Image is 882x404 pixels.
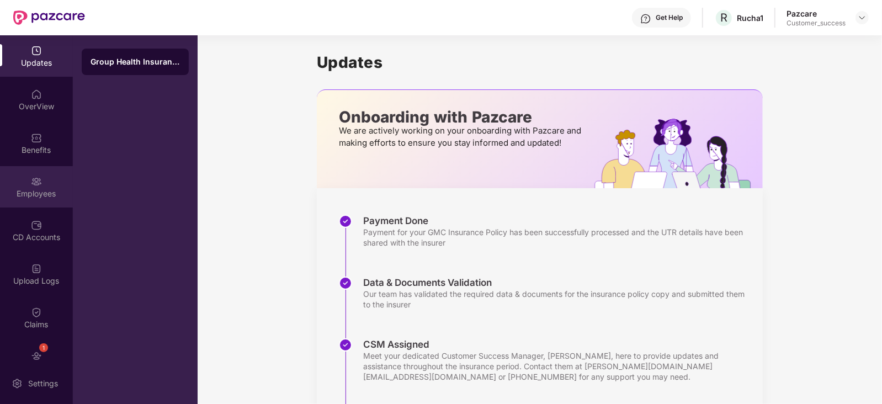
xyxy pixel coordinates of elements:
img: svg+xml;base64,PHN2ZyBpZD0iVXBsb2FkX0xvZ3MiIGRhdGEtbmFtZT0iVXBsb2FkIExvZ3MiIHhtbG5zPSJodHRwOi8vd3... [31,263,42,274]
img: svg+xml;base64,PHN2ZyBpZD0iVXBkYXRlZCIgeG1sbnM9Imh0dHA6Ly93d3cudzMub3JnLzIwMDAvc3ZnIiB3aWR0aD0iMj... [31,45,42,56]
p: Onboarding with Pazcare [339,112,585,122]
h1: Updates [317,53,763,72]
div: Group Health Insurance [91,56,180,67]
span: R [720,11,727,24]
img: New Pazcare Logo [13,10,85,25]
img: svg+xml;base64,PHN2ZyBpZD0iSG9tZSIgeG1sbnM9Imh0dHA6Ly93d3cudzMub3JnLzIwMDAvc3ZnIiB3aWR0aD0iMjAiIG... [31,89,42,100]
img: svg+xml;base64,PHN2ZyBpZD0iSGVscC0zMngzMiIgeG1sbnM9Imh0dHA6Ly93d3cudzMub3JnLzIwMDAvc3ZnIiB3aWR0aD... [640,13,651,24]
div: Customer_success [787,19,846,28]
div: Payment Done [363,215,752,227]
div: Settings [25,378,61,389]
img: svg+xml;base64,PHN2ZyBpZD0iRW5kb3JzZW1lbnRzIiB4bWxucz0iaHR0cDovL3d3dy53My5vcmcvMjAwMC9zdmciIHdpZH... [31,350,42,362]
img: svg+xml;base64,PHN2ZyBpZD0iRHJvcGRvd24tMzJ4MzIiIHhtbG5zPSJodHRwOi8vd3d3LnczLm9yZy8yMDAwL3N2ZyIgd2... [858,13,867,22]
div: Get Help [656,13,683,22]
img: svg+xml;base64,PHN2ZyBpZD0iRW1wbG95ZWVzIiB4bWxucz0iaHR0cDovL3d3dy53My5vcmcvMjAwMC9zdmciIHdpZHRoPS... [31,176,42,187]
div: Meet your dedicated Customer Success Manager, [PERSON_NAME], here to provide updates and assistan... [363,350,752,382]
div: Our team has validated the required data & documents for the insurance policy copy and submitted ... [363,289,752,310]
img: svg+xml;base64,PHN2ZyBpZD0iQmVuZWZpdHMiIHhtbG5zPSJodHRwOi8vd3d3LnczLm9yZy8yMDAwL3N2ZyIgd2lkdGg9Ij... [31,132,42,143]
div: 1 [39,343,48,352]
p: We are actively working on your onboarding with Pazcare and making efforts to ensure you stay inf... [339,125,585,149]
div: Pazcare [787,8,846,19]
div: CSM Assigned [363,338,752,350]
img: svg+xml;base64,PHN2ZyBpZD0iU3RlcC1Eb25lLTMyeDMyIiB4bWxucz0iaHR0cDovL3d3dy53My5vcmcvMjAwMC9zdmciIH... [339,277,352,290]
img: svg+xml;base64,PHN2ZyBpZD0iU3RlcC1Eb25lLTMyeDMyIiB4bWxucz0iaHR0cDovL3d3dy53My5vcmcvMjAwMC9zdmciIH... [339,215,352,228]
img: hrOnboarding [594,119,763,188]
div: Rucha1 [737,13,763,23]
img: svg+xml;base64,PHN2ZyBpZD0iU2V0dGluZy0yMHgyMCIgeG1sbnM9Imh0dHA6Ly93d3cudzMub3JnLzIwMDAvc3ZnIiB3aW... [12,378,23,389]
img: svg+xml;base64,PHN2ZyBpZD0iQ2xhaW0iIHhtbG5zPSJodHRwOi8vd3d3LnczLm9yZy8yMDAwL3N2ZyIgd2lkdGg9IjIwIi... [31,307,42,318]
img: svg+xml;base64,PHN2ZyBpZD0iQ0RfQWNjb3VudHMiIGRhdGEtbmFtZT0iQ0QgQWNjb3VudHMiIHhtbG5zPSJodHRwOi8vd3... [31,220,42,231]
img: svg+xml;base64,PHN2ZyBpZD0iU3RlcC1Eb25lLTMyeDMyIiB4bWxucz0iaHR0cDovL3d3dy53My5vcmcvMjAwMC9zdmciIH... [339,338,352,352]
div: Data & Documents Validation [363,277,752,289]
div: Payment for your GMC Insurance Policy has been successfully processed and the UTR details have be... [363,227,752,248]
